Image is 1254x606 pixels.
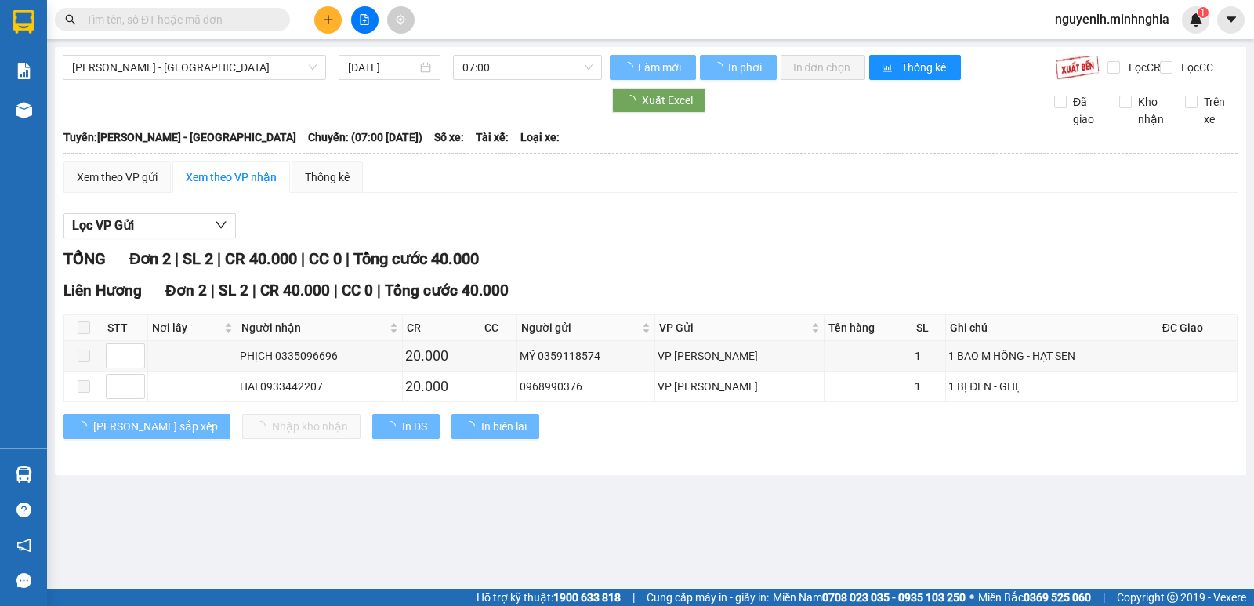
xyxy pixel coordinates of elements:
[969,594,974,601] span: ⚪️
[16,573,31,588] span: message
[314,6,342,34] button: plus
[1158,315,1238,341] th: ĐC Giao
[869,55,961,80] button: bar-chartThống kê
[77,169,158,186] div: Xem theo VP gửi
[521,319,639,336] span: Người gửi
[946,315,1158,341] th: Ghi chú
[1055,55,1100,80] img: 9k=
[16,102,32,118] img: warehouse-icon
[1024,591,1091,604] strong: 0369 525 060
[655,372,825,402] td: VP Phan Rí
[1122,59,1163,76] span: Lọc CR
[76,421,93,432] span: loading
[520,378,652,395] div: 0968990376
[825,315,912,341] th: Tên hàng
[305,169,350,186] div: Thống kê
[219,281,248,299] span: SL 2
[655,341,825,372] td: VP Phan Rí
[387,6,415,34] button: aim
[63,213,236,238] button: Lọc VP Gửi
[165,281,207,299] span: Đơn 2
[1167,592,1178,603] span: copyright
[16,63,32,79] img: solution-icon
[434,129,464,146] span: Số xe:
[334,281,338,299] span: |
[978,589,1091,606] span: Miền Bắc
[915,347,943,365] div: 1
[638,59,683,76] span: Làm mới
[1132,93,1172,128] span: Kho nhận
[659,319,808,336] span: VP Gửi
[642,92,693,109] span: Xuất Excel
[240,347,400,365] div: PHỊCH 0335096696
[63,281,142,299] span: Liên Hương
[405,345,477,367] div: 20.000
[476,129,509,146] span: Tài xế:
[323,14,334,25] span: plus
[63,414,230,439] button: [PERSON_NAME] sắp xếp
[215,219,227,231] span: down
[1067,93,1107,128] span: Đã giao
[252,281,256,299] span: |
[477,589,621,606] span: Hỗ trợ kỹ thuật:
[403,315,480,341] th: CR
[385,421,402,432] span: loading
[129,249,171,268] span: Đơn 2
[16,538,31,553] span: notification
[912,315,946,341] th: SL
[72,216,134,235] span: Lọc VP Gửi
[186,169,277,186] div: Xem theo VP nhận
[13,10,34,34] img: logo-vxr
[402,418,427,435] span: In DS
[773,589,966,606] span: Miền Nam
[632,589,635,606] span: |
[948,347,1155,365] div: 1 BAO M HỒNG - HẠT SEN
[481,418,527,435] span: In biên lai
[225,249,297,268] span: CR 40.000
[241,319,386,336] span: Người nhận
[1042,9,1182,29] span: nguyenlh.minhnghia
[700,55,777,80] button: In phơi
[915,378,943,395] div: 1
[625,95,642,106] span: loading
[308,129,422,146] span: Chuyến: (07:00 [DATE])
[348,59,418,76] input: 14/08/2025
[217,249,221,268] span: |
[882,62,895,74] span: bar-chart
[260,281,330,299] span: CR 40.000
[351,6,379,34] button: file-add
[658,347,821,365] div: VP [PERSON_NAME]
[152,319,221,336] span: Nơi lấy
[781,55,866,80] button: In đơn chọn
[372,414,440,439] button: In DS
[63,249,106,268] span: TỔNG
[183,249,213,268] span: SL 2
[72,56,317,79] span: Phan Rí - Sài Gòn
[1198,93,1238,128] span: Trên xe
[1198,7,1209,18] sup: 1
[353,249,479,268] span: Tổng cước 40.000
[309,249,342,268] span: CC 0
[359,14,370,25] span: file-add
[65,14,76,25] span: search
[175,249,179,268] span: |
[622,62,636,73] span: loading
[301,249,305,268] span: |
[658,378,821,395] div: VP [PERSON_NAME]
[451,414,539,439] button: In biên lai
[901,59,948,76] span: Thống kê
[1200,7,1205,18] span: 1
[462,56,592,79] span: 07:00
[647,589,769,606] span: Cung cấp máy in - giấy in:
[520,347,652,365] div: MỸ 0359118574
[480,315,516,341] th: CC
[63,131,296,143] b: Tuyến: [PERSON_NAME] - [GEOGRAPHIC_DATA]
[385,281,509,299] span: Tổng cước 40.000
[612,88,705,113] button: Xuất Excel
[712,62,726,73] span: loading
[464,421,481,432] span: loading
[211,281,215,299] span: |
[342,281,373,299] span: CC 0
[16,503,31,517] span: question-circle
[405,376,477,397] div: 20.000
